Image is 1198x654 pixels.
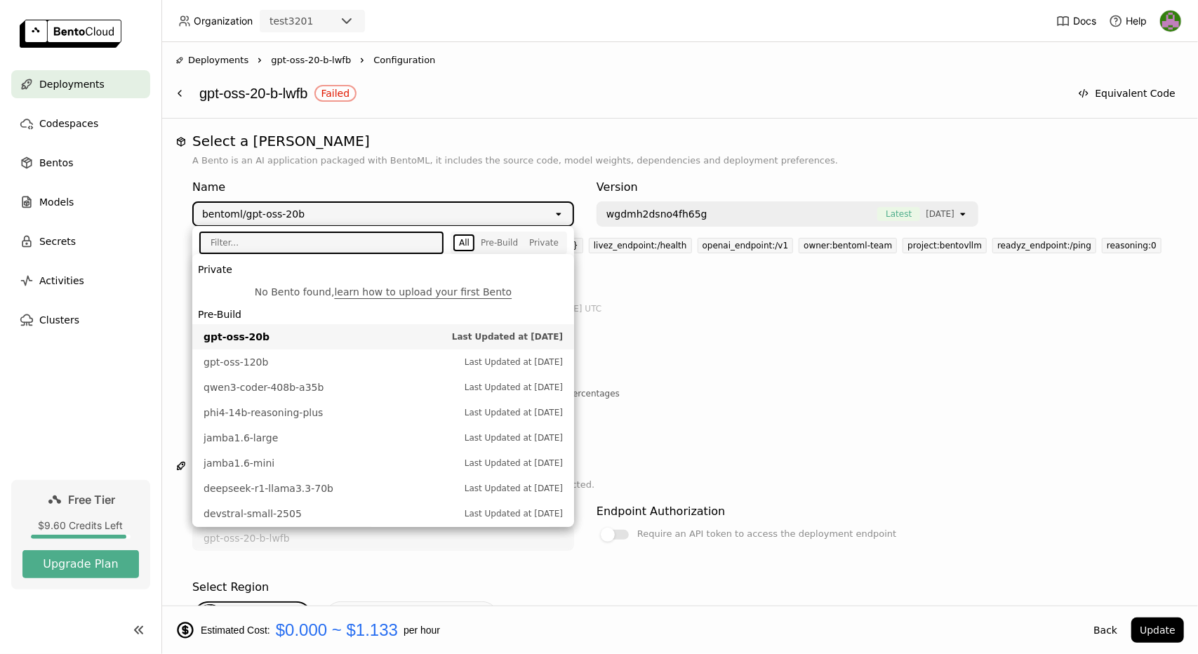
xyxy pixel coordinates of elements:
button: Upgrade Plan [22,550,139,578]
div: Failed [321,88,350,99]
input: Filter... [201,233,432,253]
span: Bentos [39,154,73,171]
span: Last Updated at [DATE] [465,406,563,420]
span: deepseek-r1-llama3.3-70b [204,481,458,495]
button: Equivalent Code [1070,81,1184,106]
button: Back [1085,618,1126,643]
input: name of deployment (autogenerated if blank) [194,527,573,549]
div: Deployments [175,53,248,67]
span: Clusters [39,312,79,328]
span: Organization [194,15,253,27]
div: Require an API token to access the deployment endpoint [637,526,896,542]
div: project:bentovllm [903,238,987,253]
span: Activities [39,272,84,289]
svg: Right [357,55,368,66]
button: Update [1131,618,1184,643]
p: BentoML automatically recommends default configuration based on the Bento selected. [192,478,1167,492]
input: Selected test3201. [315,15,317,29]
div: readyz_endpoint:/ping [992,238,1096,253]
h1: Select a [PERSON_NAME] [192,133,1167,149]
div: Select Region [192,579,269,596]
nav: Breadcrumbs navigation [175,53,1184,67]
div: bentoml/gpt-oss-20b [202,207,305,221]
div: Pushed by [DATE], at 02:19[DATE] UTC [192,301,1167,316]
span: wgdmh2dsno4fh65g [606,207,707,221]
span: gpt-oss-20-b-lwfb [271,53,351,67]
div: Advanced Options [192,331,1167,347]
div: Estimated Cost: per hour [175,620,1079,640]
svg: open [553,208,564,220]
span: [DATE] [926,207,954,221]
a: Models [11,188,150,216]
img: Ravi Kant [1160,11,1181,32]
span: Last Updated at [DATE] [465,481,563,495]
a: Bring Your Own Cloud [324,601,499,635]
li: Private [192,260,574,279]
span: Models [39,194,74,211]
a: Activities [11,267,150,295]
span: jamba1.6-large [204,431,458,445]
div: No Bento found, [204,285,563,299]
span: Docs [1073,15,1096,27]
div: us-central-1 [192,601,313,635]
a: Clusters [11,306,150,334]
a: Free Tier$9.60 Credits LeftUpgrade Plan [11,480,150,589]
p: A Bento is an AI application packaged with BentoML, it includes the source code, model weights, d... [192,154,1167,168]
input: Selected [object Object]. [956,207,957,221]
div: reasoning:0 [1102,238,1162,253]
span: Last Updated at [DATE] [452,330,563,344]
svg: Right [254,55,265,66]
span: Configuration [373,53,435,67]
div: All [459,237,470,248]
span: Free Tier [69,493,116,507]
span: Last Updated at [DATE] [465,507,563,521]
span: Latest [877,207,920,221]
div: Version [597,179,978,196]
div: Pre-Build [481,237,518,248]
div: openai_endpoint:/v1 [698,238,794,253]
span: Last Updated at [DATE] [465,456,563,470]
span: Last Updated at [DATE] [465,431,563,445]
div: Help [1109,14,1147,28]
a: learn how to upload your first Bento [334,286,512,298]
div: owner:bentoml-team [799,238,897,253]
span: Last Updated at [DATE] [465,380,563,394]
span: gpt-oss-120b [204,355,458,369]
a: Bentos [11,149,150,177]
div: gpt-oss-20-b-lwfb [199,80,1063,107]
a: Docs [1056,14,1096,28]
span: Secrets [39,233,76,250]
div: segmented control [453,234,564,251]
span: Last Updated at [DATE] [465,355,563,369]
li: Pre-Build [192,305,574,324]
span: qwen3-coder-408b-a35b [204,380,458,394]
span: Help [1126,15,1147,27]
ul: Menu [192,254,574,527]
svg: open [957,208,969,220]
div: Deploy multiple versions simultaneously and route traffic to each based on configurable percentages [192,387,1167,401]
span: Codespaces [39,115,98,132]
a: Secrets [11,227,150,255]
span: $0.000 ~ $1.133 [276,620,398,640]
a: Deployments [11,70,150,98]
img: logo [20,20,121,48]
div: Endpoint Authorization [597,503,725,520]
div: Name [192,179,574,196]
span: gpt-oss-20b [204,330,445,344]
span: phi4-14b-reasoning-plus [204,406,458,420]
div: Private [529,237,559,248]
span: Deployments [188,53,248,67]
div: $9.60 Credits Left [22,519,139,532]
a: Codespaces [11,109,150,138]
span: devstral-small-2505 [204,507,458,521]
div: test3201 [269,14,314,28]
span: jamba1.6-mini [204,456,458,470]
span: Deployments [39,76,105,93]
h1: Deployment Config [192,457,1167,474]
div: livez_endpoint:/health [589,238,692,253]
